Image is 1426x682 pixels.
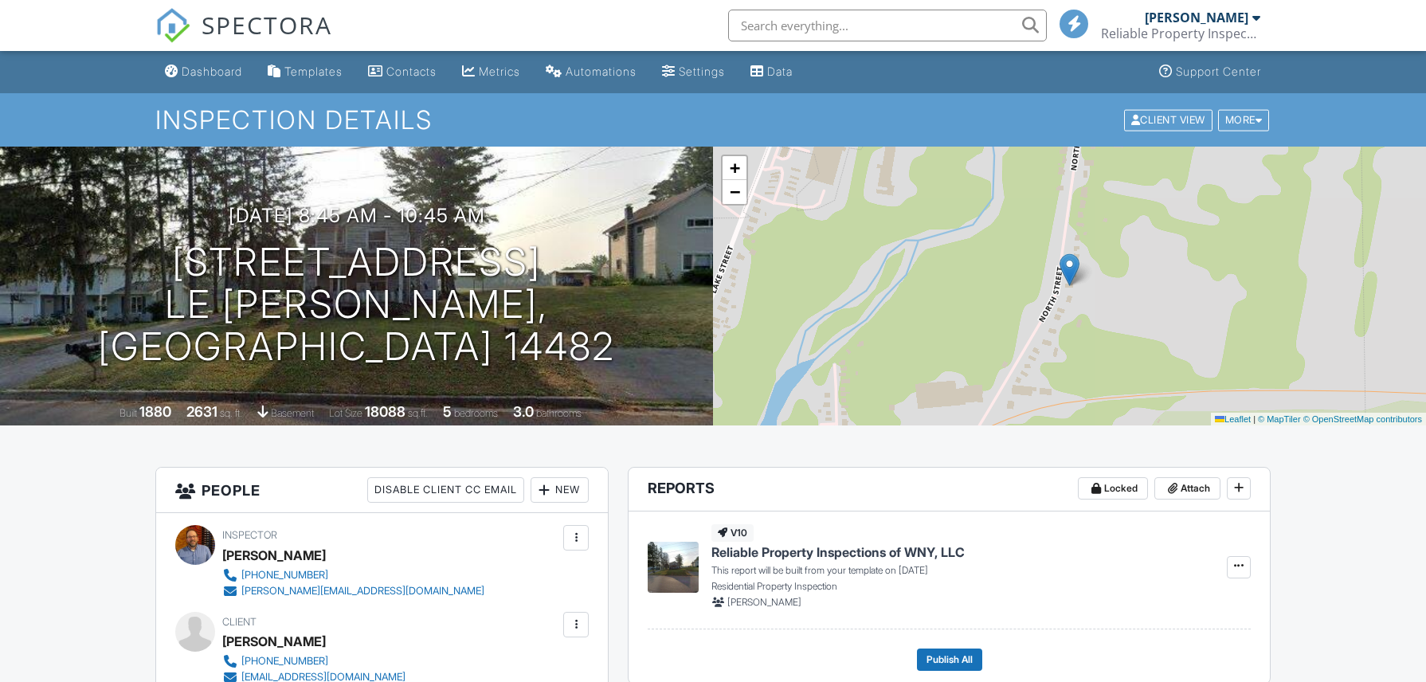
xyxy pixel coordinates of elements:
[284,65,343,78] div: Templates
[1101,25,1260,41] div: Reliable Property Inspections of WNY, LLC
[454,407,498,419] span: bedrooms
[744,57,799,87] a: Data
[362,57,443,87] a: Contacts
[155,22,332,55] a: SPECTORA
[723,180,746,204] a: Zoom out
[386,65,437,78] div: Contacts
[456,57,527,87] a: Metrics
[220,407,242,419] span: sq. ft.
[1060,253,1079,286] img: Marker
[1176,65,1261,78] div: Support Center
[241,655,328,668] div: [PHONE_NUMBER]
[186,403,217,420] div: 2631
[139,403,171,420] div: 1880
[222,653,405,669] a: [PHONE_NUMBER]
[222,629,326,653] div: [PERSON_NAME]
[202,8,332,41] span: SPECTORA
[1303,414,1422,424] a: © OpenStreetMap contributors
[723,156,746,180] a: Zoom in
[222,543,326,567] div: [PERSON_NAME]
[329,407,362,419] span: Lot Size
[222,567,484,583] a: [PHONE_NUMBER]
[679,65,725,78] div: Settings
[566,65,637,78] div: Automations
[229,205,485,226] h3: [DATE] 8:45 am - 10:45 am
[1124,109,1212,131] div: Client View
[1218,109,1270,131] div: More
[1258,414,1301,424] a: © MapTiler
[241,585,484,598] div: [PERSON_NAME][EMAIL_ADDRESS][DOMAIN_NAME]
[539,57,643,87] a: Automations (Basic)
[367,477,524,503] div: Disable Client CC Email
[513,403,534,420] div: 3.0
[156,468,608,513] h3: People
[222,616,257,628] span: Client
[728,10,1047,41] input: Search everything...
[241,569,328,582] div: [PHONE_NUMBER]
[182,65,242,78] div: Dashboard
[1215,414,1251,424] a: Leaflet
[1122,113,1216,125] a: Client View
[767,65,793,78] div: Data
[1145,10,1248,25] div: [PERSON_NAME]
[1153,57,1267,87] a: Support Center
[261,57,349,87] a: Templates
[222,583,484,599] a: [PERSON_NAME][EMAIL_ADDRESS][DOMAIN_NAME]
[730,158,740,178] span: +
[1253,414,1256,424] span: |
[159,57,249,87] a: Dashboard
[531,477,589,503] div: New
[730,182,740,202] span: −
[365,403,405,420] div: 18088
[155,8,190,43] img: The Best Home Inspection Software - Spectora
[408,407,428,419] span: sq.ft.
[222,529,277,541] span: Inspector
[271,407,314,419] span: basement
[443,403,452,420] div: 5
[536,407,582,419] span: bathrooms
[656,57,731,87] a: Settings
[25,241,688,367] h1: [STREET_ADDRESS] Le [PERSON_NAME], [GEOGRAPHIC_DATA] 14482
[479,65,520,78] div: Metrics
[155,106,1271,134] h1: Inspection Details
[119,407,137,419] span: Built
